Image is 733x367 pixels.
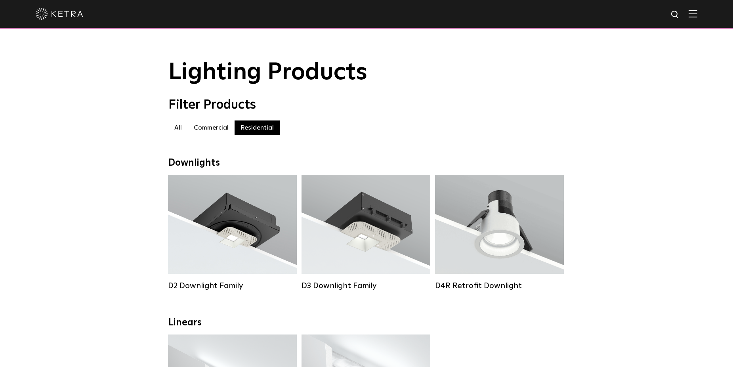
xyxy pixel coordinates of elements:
[168,281,297,291] div: D2 Downlight Family
[302,175,430,291] a: D3 Downlight Family Lumen Output:700 / 900 / 1100Colors:White / Black / Silver / Bronze / Paintab...
[168,157,565,169] div: Downlights
[235,120,280,135] label: Residential
[168,317,565,329] div: Linears
[302,281,430,291] div: D3 Downlight Family
[36,8,83,20] img: ketra-logo-2019-white
[689,10,697,17] img: Hamburger%20Nav.svg
[188,120,235,135] label: Commercial
[168,175,297,291] a: D2 Downlight Family Lumen Output:1200Colors:White / Black / Gloss Black / Silver / Bronze / Silve...
[670,10,680,20] img: search icon
[168,97,565,113] div: Filter Products
[435,281,564,291] div: D4R Retrofit Downlight
[168,120,188,135] label: All
[168,61,367,84] span: Lighting Products
[435,175,564,291] a: D4R Retrofit Downlight Lumen Output:800Colors:White / BlackBeam Angles:15° / 25° / 40° / 60°Watta...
